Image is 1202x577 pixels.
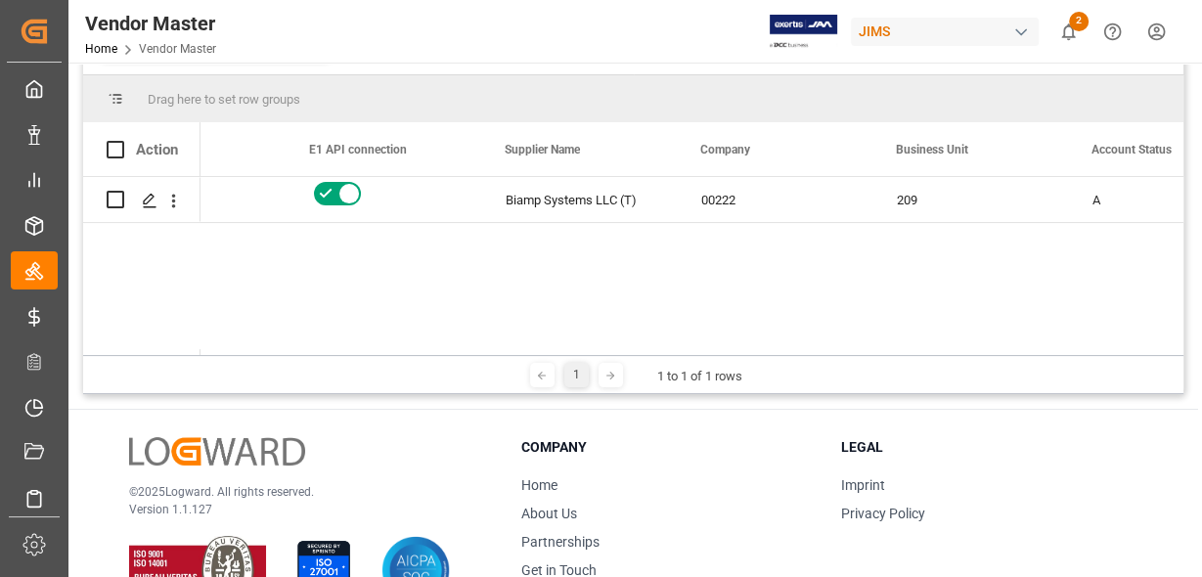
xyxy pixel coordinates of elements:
[841,506,925,521] a: Privacy Policy
[148,92,300,107] span: Drag here to set row groups
[521,437,818,458] h3: Company
[309,143,407,156] span: E1 API connection
[136,141,178,158] div: Action
[129,483,472,501] p: © 2025 Logward. All rights reserved.
[521,506,577,521] a: About Us
[521,534,600,550] a: Partnerships
[521,477,557,493] a: Home
[841,477,885,493] a: Imprint
[505,143,580,156] span: Supplier Name
[83,177,200,223] div: Press SPACE to select this row.
[1091,10,1135,54] button: Help Center
[129,437,305,466] img: Logward Logo
[851,13,1046,50] button: JIMS
[678,177,873,222] div: 00222
[1091,143,1172,156] span: Account Status
[896,143,968,156] span: Business Unit
[85,42,117,56] a: Home
[129,501,472,518] p: Version 1.1.127
[1046,10,1091,54] button: show 2 new notifications
[564,363,589,387] div: 1
[851,18,1039,46] div: JIMS
[841,437,1137,458] h3: Legal
[770,15,837,49] img: Exertis%20JAM%20-%20Email%20Logo.jpg_1722504956.jpg
[1069,12,1089,31] span: 2
[657,367,742,386] div: 1 to 1 of 1 rows
[873,177,1069,222] div: 209
[482,177,678,222] div: Biamp Systems LLC (T)
[85,9,216,38] div: Vendor Master
[700,143,750,156] span: Company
